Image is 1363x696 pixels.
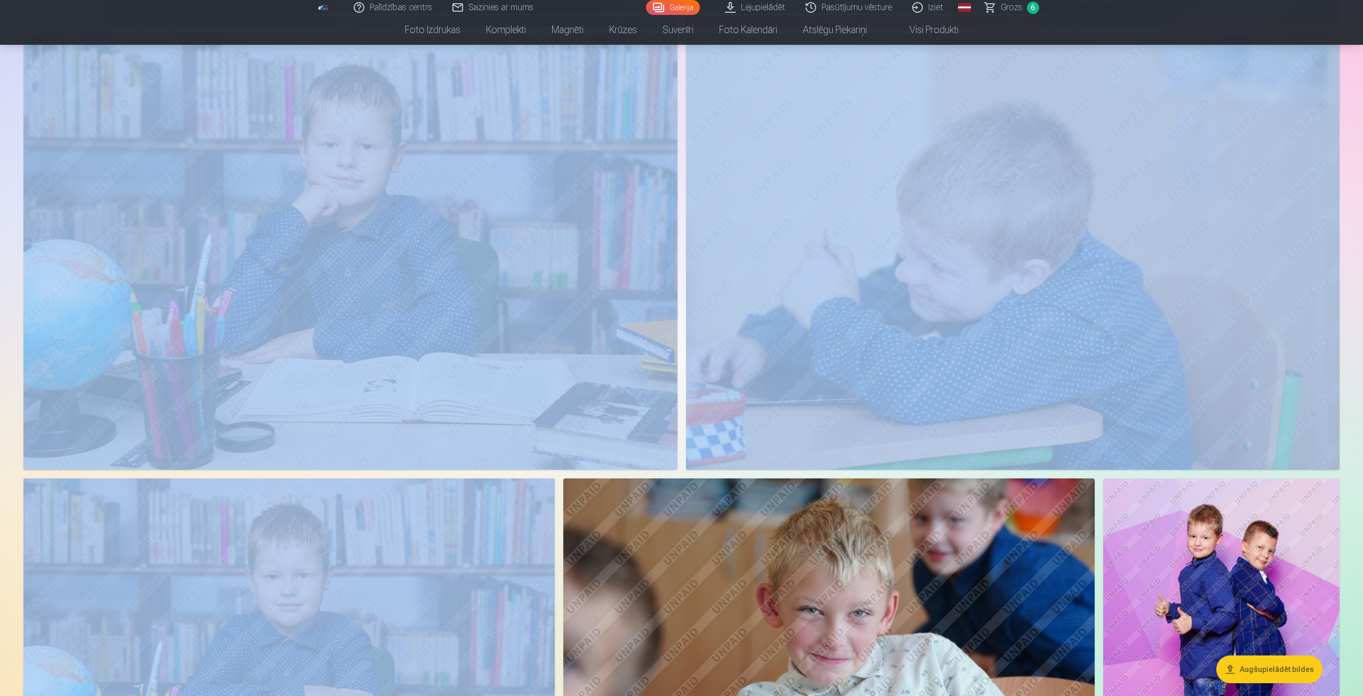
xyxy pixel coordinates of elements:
[880,15,971,45] a: Visi produkti
[706,15,790,45] a: Foto kalendāri
[473,15,539,45] a: Komplekti
[1001,1,1023,14] span: Grozs
[1216,655,1322,683] button: Augšupielādēt bildes
[596,15,650,45] a: Krūzes
[318,4,330,11] img: /fa1
[392,15,473,45] a: Foto izdrukas
[539,15,596,45] a: Magnēti
[790,15,880,45] a: Atslēgu piekariņi
[1027,2,1039,14] span: 6
[650,15,706,45] a: Suvenīri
